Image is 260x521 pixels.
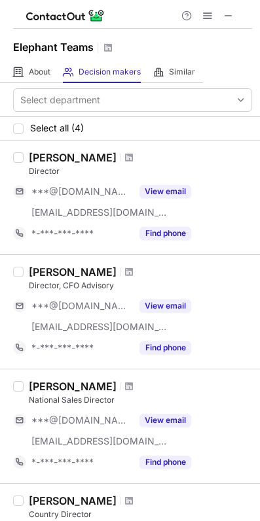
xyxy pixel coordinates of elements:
[30,123,84,133] span: Select all (4)
[79,67,141,77] span: Decision makers
[29,165,252,177] div: Director
[139,299,191,312] button: Reveal Button
[31,207,168,218] span: [EMAIL_ADDRESS][DOMAIN_NAME]
[29,151,117,164] div: [PERSON_NAME]
[29,394,252,406] div: National Sales Director
[31,435,168,447] span: [EMAIL_ADDRESS][DOMAIN_NAME]
[31,300,132,312] span: ***@[DOMAIN_NAME]
[20,93,100,107] div: Select department
[29,380,117,393] div: [PERSON_NAME]
[26,8,105,24] img: ContactOut v5.3.10
[29,509,252,520] div: Country Director
[139,456,191,469] button: Reveal Button
[139,341,191,354] button: Reveal Button
[29,67,50,77] span: About
[29,265,117,278] div: [PERSON_NAME]
[31,186,132,197] span: ***@[DOMAIN_NAME]
[139,414,191,427] button: Reveal Button
[29,280,252,292] div: Director, CFO Advisory
[169,67,195,77] span: Similar
[13,39,94,55] h1: Elephant Teams
[29,494,117,507] div: [PERSON_NAME]
[31,414,132,426] span: ***@[DOMAIN_NAME]
[139,227,191,240] button: Reveal Button
[31,321,168,333] span: [EMAIL_ADDRESS][DOMAIN_NAME]
[139,185,191,198] button: Reveal Button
